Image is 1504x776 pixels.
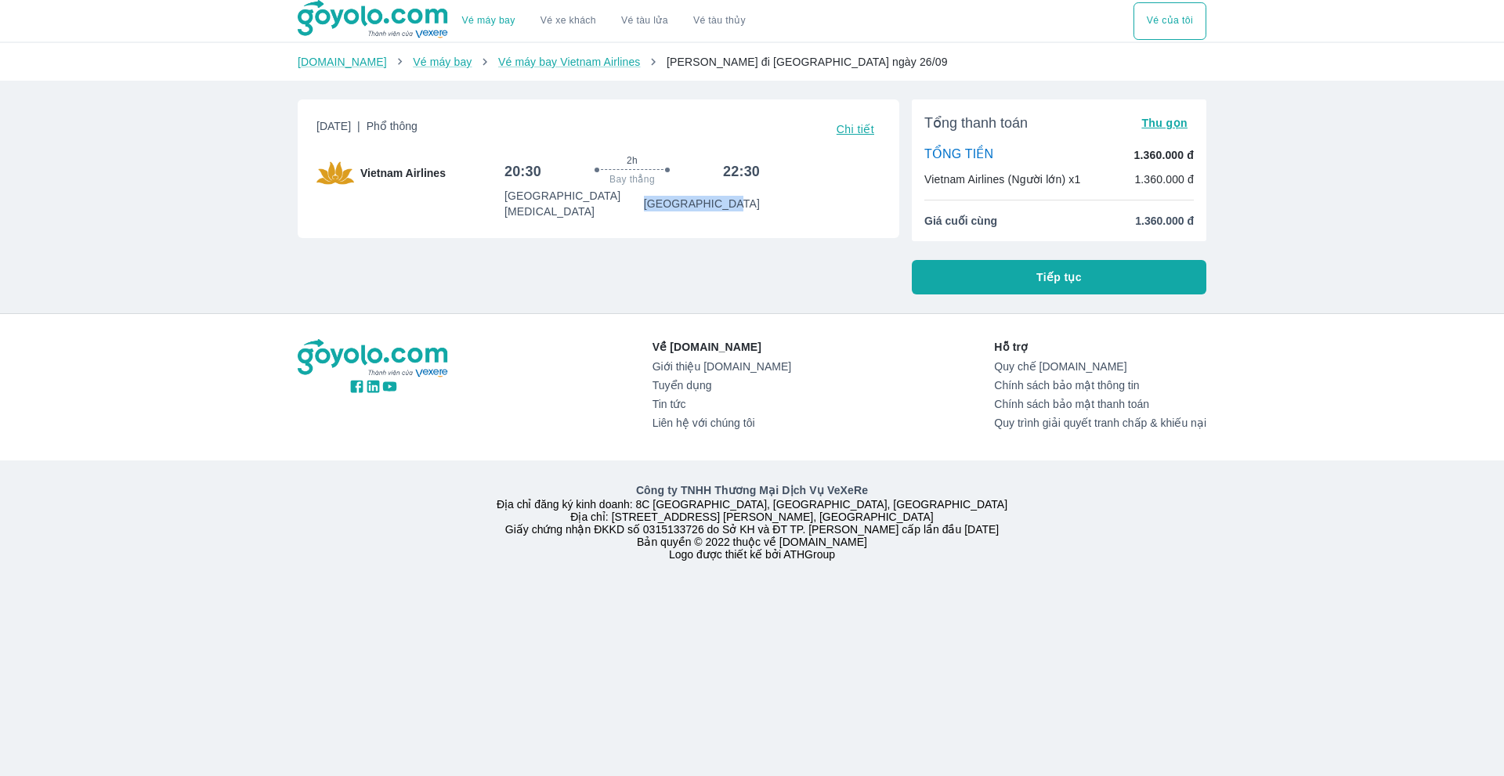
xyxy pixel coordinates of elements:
p: Vietnam Airlines (Người lớn) x1 [924,171,1080,187]
p: Về [DOMAIN_NAME] [653,339,791,355]
span: Bay thẳng [609,173,655,186]
span: Vietnam Airlines [360,165,446,181]
span: 1.360.000 đ [1135,213,1194,229]
img: logo [298,339,450,378]
span: | [357,120,360,132]
nav: breadcrumb [298,54,1206,70]
h6: 22:30 [723,162,760,181]
a: Vé tàu lửa [609,2,681,40]
span: Chi tiết [837,123,874,135]
p: Hỗ trợ [994,339,1206,355]
a: Vé máy bay [413,56,472,68]
button: Vé tàu thủy [681,2,758,40]
button: Thu gọn [1135,112,1194,134]
a: Vé xe khách [540,15,596,27]
a: Quy trình giải quyết tranh chấp & khiếu nại [994,417,1206,429]
p: TỔNG TIỀN [924,146,993,164]
a: Vé máy bay [462,15,515,27]
span: Phổ thông [367,120,418,132]
p: 1.360.000 đ [1134,171,1194,187]
a: Vé máy bay Vietnam Airlines [498,56,641,68]
button: Chi tiết [830,118,880,140]
p: 1.360.000 đ [1134,147,1194,163]
a: Chính sách bảo mật thông tin [994,379,1206,392]
button: Tiếp tục [912,260,1206,294]
span: Tổng thanh toán [924,114,1028,132]
span: 2h [627,154,638,167]
p: [GEOGRAPHIC_DATA] [644,196,760,211]
span: [DATE] [316,118,418,140]
a: Liên hệ với chúng tôi [653,417,791,429]
a: Tin tức [653,398,791,410]
div: choose transportation mode [450,2,758,40]
div: Địa chỉ đăng ký kinh doanh: 8C [GEOGRAPHIC_DATA], [GEOGRAPHIC_DATA], [GEOGRAPHIC_DATA] Địa chỉ: [... [288,482,1216,561]
span: Tiếp tục [1036,269,1082,285]
p: [GEOGRAPHIC_DATA] [MEDICAL_DATA] [504,188,644,219]
a: Chính sách bảo mật thanh toán [994,398,1206,410]
span: Thu gọn [1141,117,1188,129]
a: [DOMAIN_NAME] [298,56,387,68]
p: Công ty TNHH Thương Mại Dịch Vụ VeXeRe [301,482,1203,498]
h6: 20:30 [504,162,541,181]
a: Tuyển dụng [653,379,791,392]
button: Vé của tôi [1133,2,1206,40]
span: Giá cuối cùng [924,213,997,229]
a: Quy chế [DOMAIN_NAME] [994,360,1206,373]
div: choose transportation mode [1133,2,1206,40]
a: Giới thiệu [DOMAIN_NAME] [653,360,791,373]
span: [PERSON_NAME] đi [GEOGRAPHIC_DATA] ngày 26/09 [667,56,948,68]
